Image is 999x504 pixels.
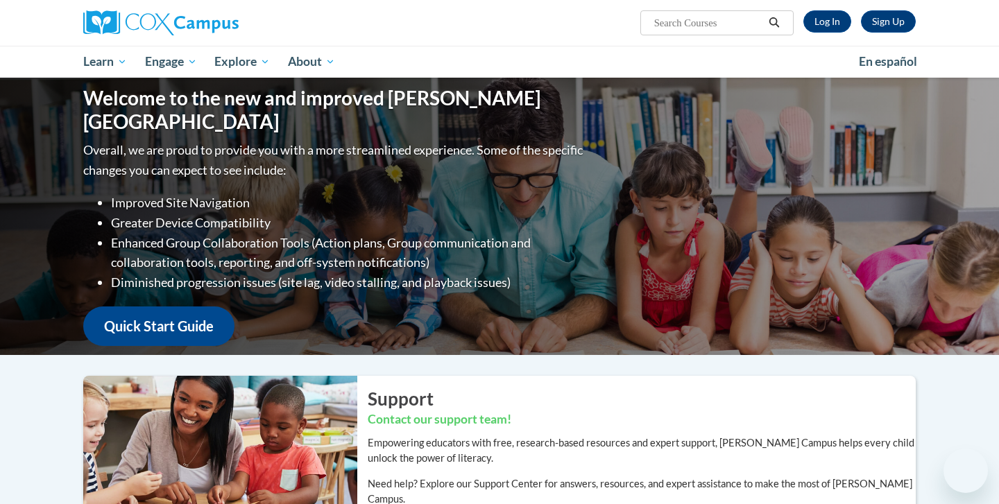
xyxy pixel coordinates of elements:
a: Engage [136,46,206,78]
span: Learn [83,53,127,70]
a: Explore [205,46,279,78]
span: Engage [145,53,197,70]
a: Quick Start Guide [83,306,234,346]
h1: Welcome to the new and improved [PERSON_NAME][GEOGRAPHIC_DATA] [83,87,586,133]
p: Overall, we are proud to provide you with a more streamlined experience. Some of the specific cha... [83,140,586,180]
li: Improved Site Navigation [111,193,586,213]
a: Learn [74,46,136,78]
li: Greater Device Compatibility [111,213,586,233]
h3: Contact our support team! [368,411,916,428]
a: Log In [803,10,851,33]
span: About [288,53,335,70]
img: Cox Campus [83,10,239,35]
iframe: Button to launch messaging window [943,449,988,493]
button: Search [764,15,785,31]
a: En español [850,47,926,76]
a: Cox Campus [83,10,347,35]
a: About [279,46,344,78]
li: Diminished progression issues (site lag, video stalling, and playback issues) [111,272,586,293]
input: Search Courses [653,15,764,31]
span: Explore [214,53,270,70]
h2: Support [368,386,916,411]
p: Empowering educators with free, research-based resources and expert support, [PERSON_NAME] Campus... [368,435,916,466]
div: Main menu [62,46,937,78]
span: En español [859,54,917,69]
li: Enhanced Group Collaboration Tools (Action plans, Group communication and collaboration tools, re... [111,233,586,273]
a: Register [861,10,916,33]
